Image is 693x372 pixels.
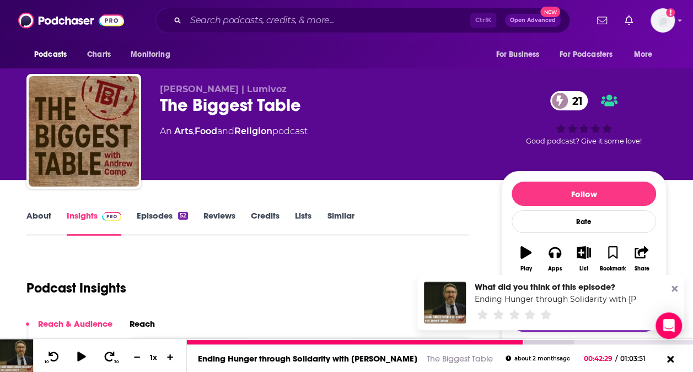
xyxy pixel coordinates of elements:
a: Ending Hunger through Solidarity with [PERSON_NAME] [198,353,417,364]
button: Share [627,239,656,279]
div: 1 x [144,353,163,362]
a: Credits [251,210,280,236]
div: 52 [178,212,188,220]
span: , [193,126,195,136]
button: Apps [540,239,569,279]
svg: Add a profile image [666,8,675,17]
button: Bookmark [598,239,627,279]
div: Apps [548,265,562,272]
input: Search podcasts, credits, & more... [186,12,470,29]
button: open menu [626,44,667,65]
span: For Business [496,47,539,62]
button: open menu [26,44,81,65]
span: [PERSON_NAME] | Lumivoz [160,84,287,94]
span: Podcasts [34,47,67,62]
a: Show notifications dropdown [593,11,611,30]
button: open menu [123,44,184,65]
span: More [634,47,653,62]
span: 30 [114,360,119,364]
img: The Biggest Table [29,76,139,187]
a: The Biggest Table [426,353,492,364]
a: Food [195,126,217,136]
a: Charts [80,44,117,65]
a: Similar [327,210,354,236]
div: 21Good podcast? Give it some love! [501,84,667,152]
span: 00:42:29 [584,354,615,363]
span: 01:03:51 [617,354,657,363]
button: Reach & Audience [26,318,112,339]
h2: Reach [130,318,155,329]
div: Bookmark [600,265,626,272]
div: What did you think of this episode? [475,281,637,292]
button: Open AdvancedNew [505,14,561,27]
button: 30 [100,350,121,364]
span: / [615,354,617,363]
a: Reviews [203,210,235,236]
span: For Podcasters [560,47,613,62]
a: Religion [234,126,272,136]
button: List [570,239,598,279]
a: 21 [550,91,588,110]
a: Episodes52 [137,210,188,236]
span: Charts [87,47,111,62]
img: Ending Hunger through Solidarity with Jeremy Everett [424,281,466,323]
div: An podcast [160,125,308,138]
div: Search podcasts, credits, & more... [155,8,570,33]
span: Ctrl K [470,13,496,28]
a: About [26,210,51,236]
span: 10 [45,360,49,364]
span: Good podcast? Give it some love! [526,137,642,145]
div: Share [634,265,649,272]
span: and [217,126,234,136]
button: Show profile menu [651,8,675,33]
span: New [540,7,560,17]
button: 10 [42,350,63,364]
span: Open Advanced [510,18,556,23]
button: Play [512,239,540,279]
span: Monitoring [131,47,170,62]
span: 21 [561,91,588,110]
img: Podchaser - Follow, Share and Rate Podcasts [18,10,124,31]
a: Lists [295,210,311,236]
div: Open Intercom Messenger [656,312,682,339]
h1: Podcast Insights [26,280,126,296]
div: about 2 months ago [506,355,570,362]
button: Follow [512,182,656,206]
a: Show notifications dropdown [620,11,637,30]
button: open menu [488,44,553,65]
a: Arts [174,126,193,136]
div: Rate [512,210,656,233]
img: User Profile [651,8,675,33]
span: Logged in as arobertson1 [651,8,675,33]
div: Play [520,265,532,272]
a: InsightsPodchaser Pro [67,210,121,236]
p: Reach & Audience [38,318,112,329]
img: Podchaser Pro [102,212,121,221]
button: open menu [552,44,628,65]
div: List [579,265,588,272]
